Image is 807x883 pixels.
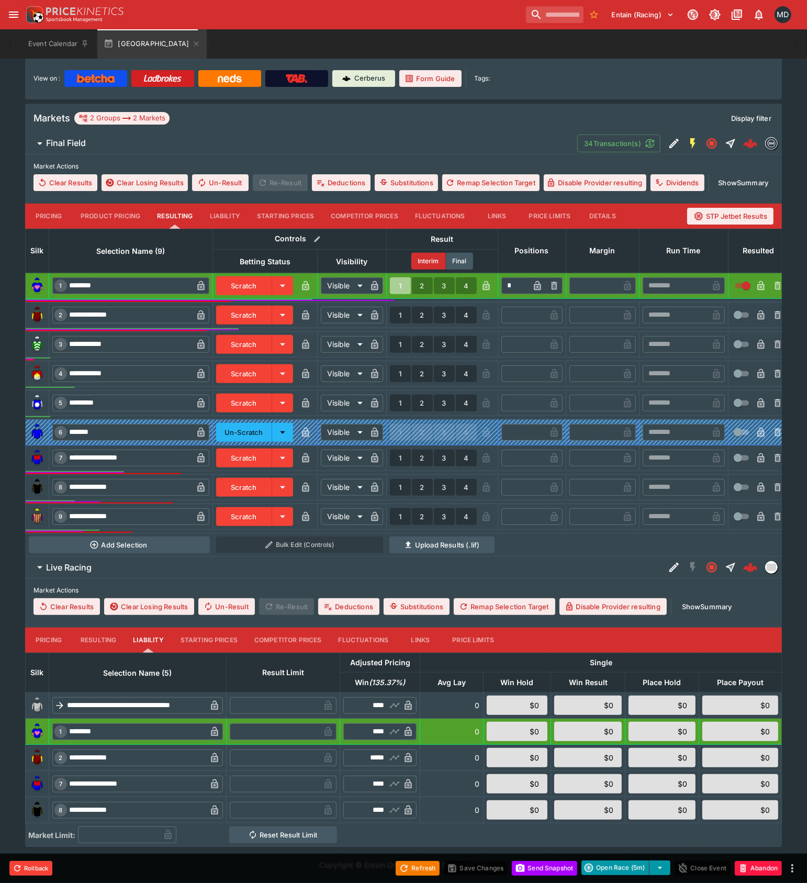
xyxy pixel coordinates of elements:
button: Competitor Prices [246,628,330,653]
div: Visible [321,479,366,496]
th: Margin [566,229,639,273]
span: 9 [57,513,65,520]
div: liveracing [765,561,778,574]
button: Final Field [25,133,577,154]
svg: Closed [705,137,718,150]
label: View on : [33,70,60,87]
button: 1 [390,277,411,294]
button: 1 [390,365,411,382]
button: Scratch [216,478,272,497]
a: d168a983-df66-4bc2-a0d6-8628bc513a6b [740,557,761,578]
button: 2 [412,365,433,382]
button: 3 [434,365,455,382]
button: Straight [721,558,740,577]
div: Visible [321,450,366,466]
span: Place Payout [705,676,775,689]
button: ShowSummary [713,174,774,191]
div: 0 [423,726,479,737]
button: Clear Results [33,174,97,191]
span: Visibility [324,255,379,268]
button: Scratch [216,276,272,295]
button: Resulting [149,204,201,229]
button: Disable Provider resulting [544,174,646,191]
button: 1 [390,307,411,323]
button: Details [579,204,626,229]
span: Betting Status [228,255,302,268]
button: Closed [702,134,721,153]
div: $0 [629,722,696,741]
div: 0 [423,752,479,763]
div: $0 [702,774,778,793]
button: Un-Result [198,598,254,615]
img: runner 7 [29,776,46,792]
div: Visible [321,365,366,382]
button: Bulk edit [310,232,324,246]
button: Liability [125,628,172,653]
img: runner 5 [29,395,46,411]
div: $0 [487,800,548,820]
span: 8 [57,807,65,814]
button: Bulk Edit (Controls) [216,536,384,553]
img: runner 8 [29,479,46,496]
img: runner 1 [29,723,46,740]
a: 9fafe39d-dfca-4058-a489-d329714ed5c1 [740,133,761,154]
span: Avg Lay [426,676,477,689]
button: Scratch [216,364,272,383]
button: select merge strategy [649,860,670,875]
img: logo-cerberus--red.svg [743,136,758,151]
button: 2 [412,336,433,353]
img: TabNZ [286,74,308,83]
div: 0 [423,778,479,789]
img: Neds [218,74,241,83]
img: betmakers [766,138,777,149]
span: Re-Result [253,174,308,191]
label: Market Actions [33,159,774,174]
button: 4 [456,395,477,411]
em: ( 135.37 %) [369,676,405,689]
span: 7 [57,454,64,462]
button: Scratch [216,335,272,354]
button: Live Racing [25,557,665,578]
img: Betcha [77,74,115,83]
button: ShowSummary [676,598,738,615]
span: Win Result [557,676,619,689]
button: 1 [390,508,411,525]
button: Competitor Prices [322,204,407,229]
button: Scratch [216,507,272,526]
div: split button [581,860,670,875]
button: Upload Results (.lif) [389,536,495,553]
button: Documentation [727,5,746,24]
button: Interim [411,253,446,270]
button: Abandon [735,861,782,876]
span: 2 [57,311,65,319]
div: betmakers [765,137,778,150]
img: blank-silk.png [29,697,46,714]
div: $0 [487,774,548,793]
button: 1 [390,395,411,411]
button: Closed [702,558,721,577]
button: [GEOGRAPHIC_DATA] [97,29,207,59]
button: Fluctuations [407,204,474,229]
button: 1 [390,336,411,353]
span: Place Hold [632,676,693,689]
svg: Closed [705,561,718,574]
input: search [526,6,584,23]
button: Scratch [216,306,272,325]
button: Clear Results [33,598,100,615]
button: Dividends [651,174,704,191]
button: Notifications [749,5,768,24]
button: 3 [434,336,455,353]
img: runner 2 [29,750,46,766]
button: 2 [412,307,433,323]
button: Links [397,628,444,653]
button: Substitutions [384,598,450,615]
span: 8 [57,484,65,491]
img: runner 9 [29,508,46,525]
button: 34Transaction(s) [577,135,660,152]
button: Resulting [72,628,125,653]
button: Pricing [25,204,72,229]
button: 3 [434,450,455,466]
h3: Market Limit: [29,830,76,841]
img: runner 8 [29,802,46,819]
